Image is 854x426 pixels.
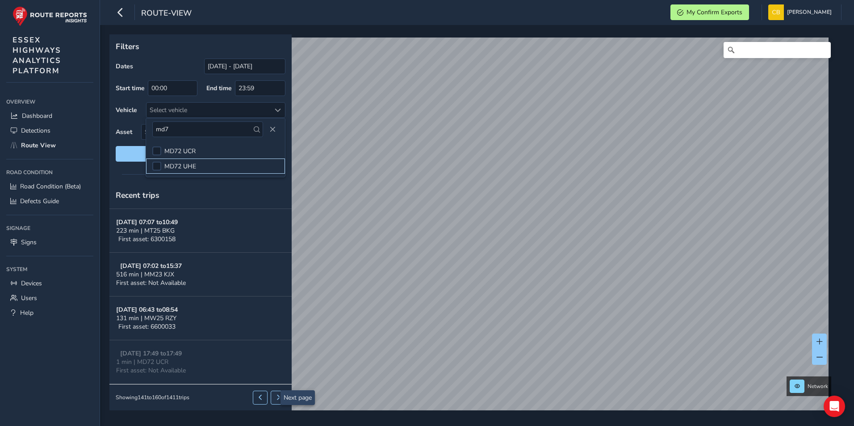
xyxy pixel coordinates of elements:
strong: [DATE] 06:43 to 08:54 [116,305,178,314]
span: [PERSON_NAME] [787,4,832,20]
strong: [DATE] 07:07 to 10:49 [116,218,178,226]
span: route-view [141,8,192,20]
button: Reset filters [116,146,285,162]
canvas: Map [113,38,829,421]
span: Reset filters [122,150,279,158]
div: Overview [6,95,93,109]
div: Signage [6,221,93,235]
span: Route View [21,141,56,150]
button: [DATE] 06:43 to08:54131 min | MW25 RZYFirst asset: 6600033 [109,297,292,340]
a: Users [6,291,93,305]
span: 1 min | MD72 UCR [116,358,168,366]
button: [PERSON_NAME] [768,4,835,20]
span: ESSEX HIGHWAYS ANALYTICS PLATFORM [13,35,61,76]
strong: [DATE] 17:49 to 17:49 [120,349,182,358]
span: Dashboard [22,112,52,120]
span: First asset: Not Available [116,366,186,375]
span: My Confirm Exports [687,8,742,17]
span: MD72 UCR [164,147,196,155]
p: Filters [116,41,285,52]
span: Users [21,294,37,302]
a: Dashboard [6,109,93,123]
span: MD72 UHE [164,162,196,171]
a: Devices [6,276,93,291]
label: Asset [116,128,132,136]
label: Vehicle [116,106,137,114]
span: 223 min | MT25 BKG [116,226,175,235]
span: First asset: 6300158 [118,235,176,243]
a: Detections [6,123,93,138]
span: First asset: 6600033 [118,322,176,331]
span: Select an asset code [142,125,270,139]
div: Select vehicle [147,103,270,117]
div: Showing 141 to 160 of 1411 trips [116,394,189,401]
span: Signs [21,238,37,246]
div: Road Condition [6,166,93,179]
span: First asset: Not Available [116,279,186,287]
span: Defects Guide [20,197,59,205]
a: Signs [6,235,93,250]
button: My Confirm Exports [670,4,749,20]
a: Route View [6,138,93,153]
div: System [6,263,93,276]
strong: [DATE] 07:02 to 15:37 [120,262,182,270]
button: Close [266,123,279,136]
a: Defects Guide [6,194,93,209]
button: [DATE] 17:49 to17:491 min | MD72 UCRFirst asset: Not Available [109,340,292,384]
span: Detections [21,126,50,135]
img: rr logo [13,6,87,26]
a: Road Condition (Beta) [6,179,93,194]
img: diamond-layout [768,4,784,20]
a: Help [6,305,93,320]
input: Search [724,42,831,58]
label: End time [206,84,232,92]
label: Dates [116,62,133,71]
span: Network [808,383,828,390]
span: Devices [21,279,42,288]
span: 131 min | MW25 RZY [116,314,176,322]
span: Road Condition (Beta) [20,182,81,191]
span: 516 min | MM23 KJX [116,270,174,279]
span: Help [20,309,33,317]
label: Start time [116,84,145,92]
span: Recent trips [116,190,159,200]
button: [DATE] 07:02 to15:37516 min | MM23 KJXFirst asset: Not Available [109,253,292,297]
div: Open Intercom Messenger [824,396,845,417]
button: [DATE] 07:07 to10:49223 min | MT25 BKGFirst asset: 6300158 [109,209,292,253]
